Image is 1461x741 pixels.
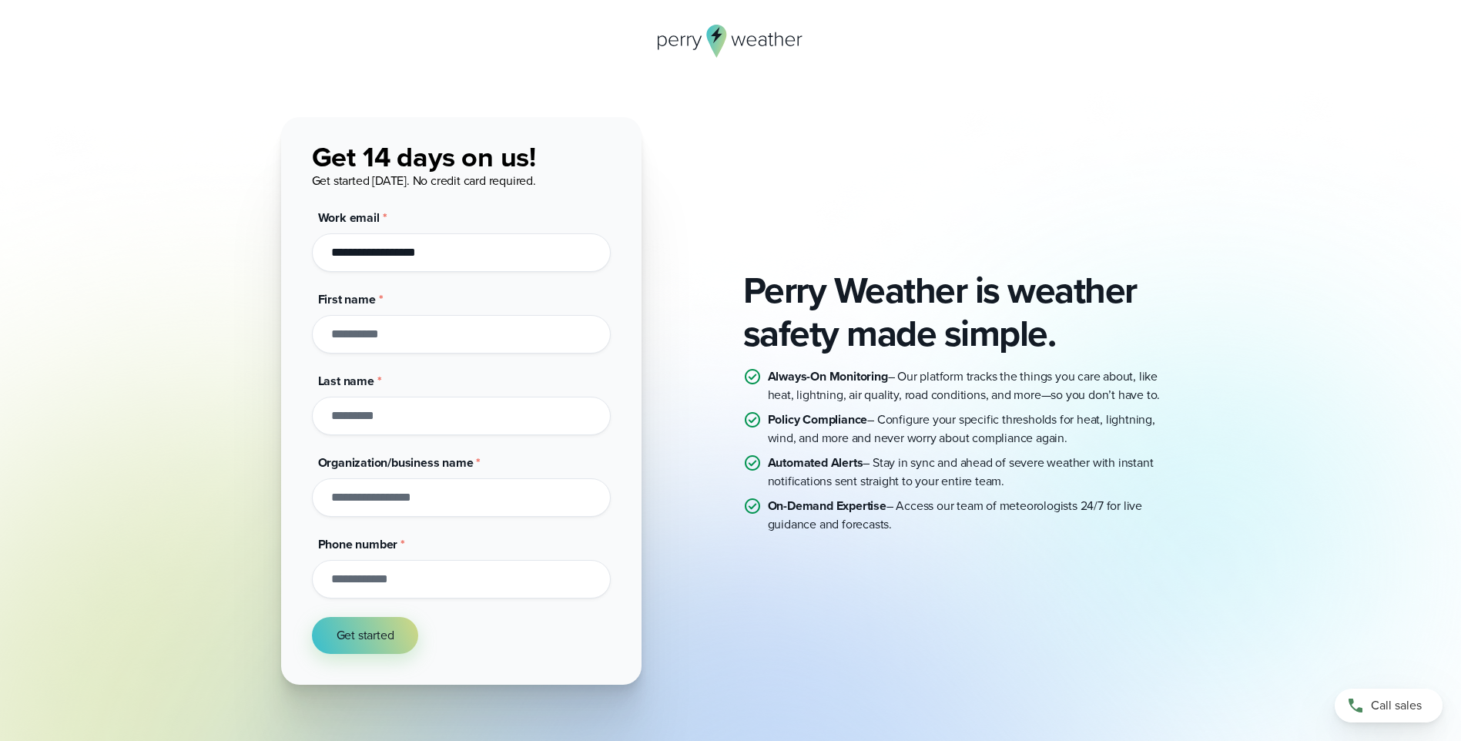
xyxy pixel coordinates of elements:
[743,269,1181,355] h2: Perry Weather is weather safety made simple.
[318,372,374,390] span: Last name
[312,172,536,189] span: Get started [DATE]. No credit card required.
[312,617,419,654] button: Get started
[768,497,886,515] strong: On-Demand Expertise
[318,454,474,471] span: Organization/business name
[318,209,380,226] span: Work email
[768,367,888,385] strong: Always-On Monitoring
[337,626,394,645] span: Get started
[768,454,863,471] strong: Automated Alerts
[768,367,1181,404] p: – Our platform tracks the things you care about, like heat, lightning, air quality, road conditio...
[768,454,1181,491] p: – Stay in sync and ahead of severe weather with instant notifications sent straight to your entir...
[768,497,1181,534] p: – Access our team of meteorologists 24/7 for live guidance and forecasts.
[312,136,536,177] span: Get 14 days on us!
[318,535,398,553] span: Phone number
[768,411,1181,448] p: – Configure your specific thresholds for heat, lightning, wind, and more and never worry about co...
[318,290,376,308] span: First name
[1371,696,1422,715] span: Call sales
[768,411,868,428] strong: Policy Compliance
[1335,689,1443,723] a: Call sales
